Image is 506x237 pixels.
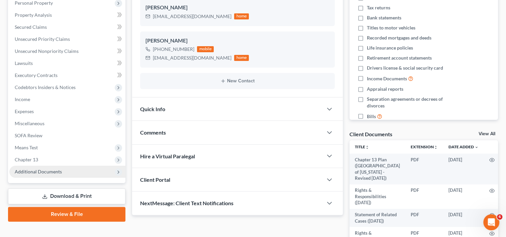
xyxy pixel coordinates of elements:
span: Recorded mortgages and deeds [367,34,431,41]
a: SOFA Review [9,130,125,142]
td: [DATE] [443,154,484,184]
span: Additional Documents [15,169,62,174]
i: unfold_more [365,145,369,149]
a: Unsecured Priority Claims [9,33,125,45]
div: [PERSON_NAME] [145,4,329,12]
button: New Contact [145,78,329,84]
a: Secured Claims [9,21,125,33]
span: Bank statements [367,14,401,21]
a: Download & Print [8,188,125,204]
span: Secured Claims [15,24,47,30]
iframe: Intercom live chat [483,214,499,230]
span: Means Test [15,145,38,150]
span: Separation agreements or decrees of divorces [367,96,455,109]
a: Date Added expand_more [448,144,479,149]
span: Codebtors Insiders & Notices [15,84,76,90]
span: Titles to motor vehicles [367,24,415,31]
span: Property Analysis [15,12,52,18]
div: [PERSON_NAME] [145,37,329,45]
span: Miscellaneous [15,121,44,126]
a: Executory Contracts [9,69,125,81]
span: NextMessage: Client Text Notifications [140,200,233,206]
div: home [234,55,249,61]
div: mobile [197,46,214,52]
span: Life insurance policies [367,45,413,51]
span: Expenses [15,108,34,114]
span: Client Portal [140,176,170,183]
a: Extensionunfold_more [411,144,438,149]
i: unfold_more [434,145,438,149]
div: [PHONE_NUMBER] [153,46,194,53]
a: Unsecured Nonpriority Claims [9,45,125,57]
span: Comments [140,129,166,136]
span: Income Documents [367,75,407,82]
a: Lawsuits [9,57,125,69]
span: Retirement account statements [367,55,432,61]
div: Client Documents [349,131,392,138]
span: Bills [367,113,376,120]
span: Executory Contracts [15,72,58,78]
span: Income [15,96,30,102]
div: [EMAIL_ADDRESS][DOMAIN_NAME] [153,13,231,20]
td: Rights & Responsibilities ([DATE]) [349,184,405,209]
span: SOFA Review [15,133,42,138]
div: [EMAIL_ADDRESS][DOMAIN_NAME] [153,55,231,61]
td: Statement of Related Cases ([DATE]) [349,209,405,227]
span: Tax returns [367,4,390,11]
a: Review & File [8,207,125,222]
div: home [234,13,249,19]
span: 6 [497,214,502,220]
span: Chapter 13 [15,157,38,162]
a: View All [479,132,495,136]
span: Lawsuits [15,60,33,66]
i: expand_more [475,145,479,149]
td: PDF [405,154,443,184]
span: Quick Info [140,106,165,112]
td: PDF [405,209,443,227]
td: [DATE] [443,184,484,209]
span: Unsecured Priority Claims [15,36,70,42]
td: PDF [405,184,443,209]
td: Chapter 13 Plan ([GEOGRAPHIC_DATA] of [US_STATE] - Revised [DATE]) [349,154,405,184]
a: Property Analysis [9,9,125,21]
span: Drivers license & social security card [367,65,443,71]
span: Hire a Virtual Paralegal [140,153,195,159]
td: [DATE] [443,209,484,227]
span: Unsecured Nonpriority Claims [15,48,79,54]
a: Titleunfold_more [355,144,369,149]
span: Appraisal reports [367,86,403,92]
